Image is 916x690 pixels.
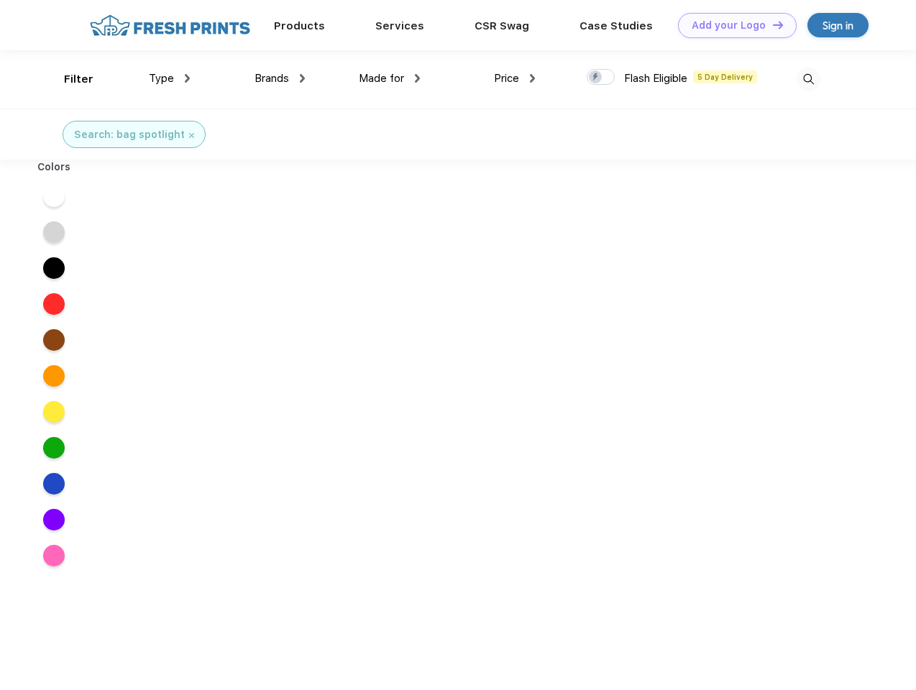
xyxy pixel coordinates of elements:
[27,160,82,175] div: Colors
[189,133,194,138] img: filter_cancel.svg
[797,68,820,91] img: desktop_search.svg
[359,72,404,85] span: Made for
[185,74,190,83] img: dropdown.png
[530,74,535,83] img: dropdown.png
[494,72,519,85] span: Price
[300,74,305,83] img: dropdown.png
[624,72,687,85] span: Flash Eligible
[807,13,869,37] a: Sign in
[692,19,766,32] div: Add your Logo
[64,71,93,88] div: Filter
[86,13,255,38] img: fo%20logo%202.webp
[255,72,289,85] span: Brands
[693,70,757,83] span: 5 Day Delivery
[773,21,783,29] img: DT
[149,72,174,85] span: Type
[415,74,420,83] img: dropdown.png
[274,19,325,32] a: Products
[823,17,853,34] div: Sign in
[74,127,185,142] div: Search: bag spotlight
